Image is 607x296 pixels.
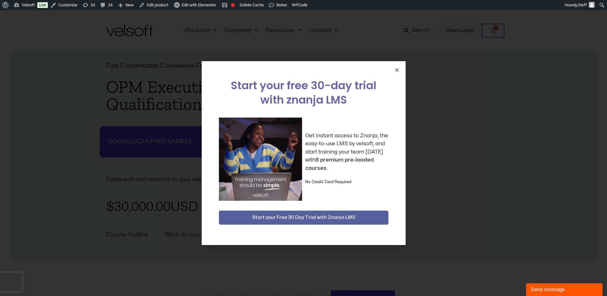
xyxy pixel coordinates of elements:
span: Edit with Elementor [182,3,216,7]
a: Live [37,2,48,8]
span: Start your Free 30 Day Trial with Znanja LMS [252,214,355,221]
img: a woman sitting at her laptop dancing [219,118,302,201]
h2: Start your free 30-day trial with znanja LMS [219,78,388,107]
div: Focus keyphrase not set [231,3,235,7]
button: Start your Free 30 Day Trial with Znanja LMS [219,211,388,225]
a: Close [394,68,399,72]
strong: 8 premium pre-loaded courses [305,157,374,171]
iframe: chat widget [526,282,604,296]
span: Steff [578,3,587,7]
p: Get instant access to Znanja, the easy-to-use LMS by velsoft, and start training your team [DATE]... [305,132,388,172]
strong: No Credit Card Required [305,180,351,184]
